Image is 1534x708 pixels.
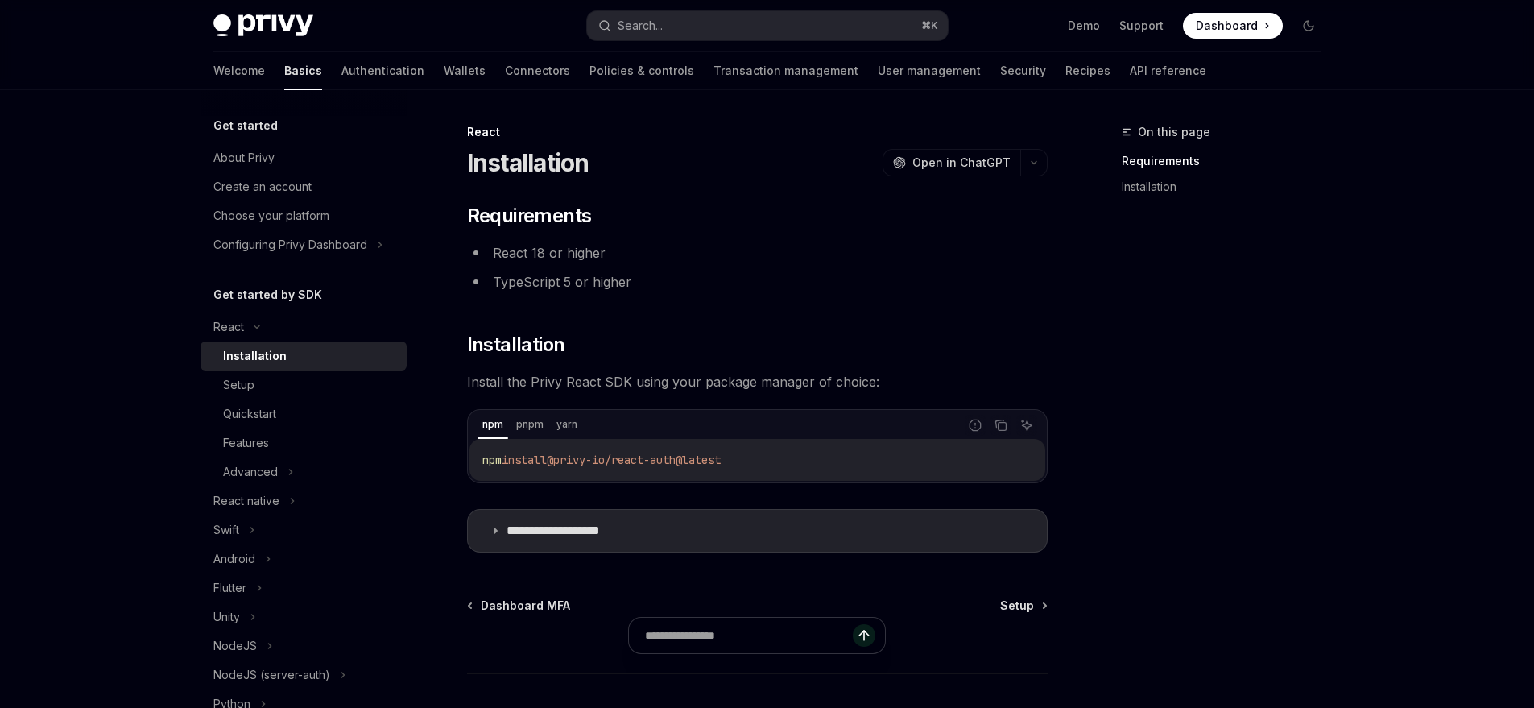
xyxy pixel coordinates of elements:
div: Search... [618,16,663,35]
img: dark logo [213,14,313,37]
div: pnpm [511,415,548,434]
button: Toggle dark mode [1296,13,1321,39]
span: @privy-io/react-auth@latest [547,453,721,467]
div: npm [478,415,508,434]
a: Features [201,429,407,458]
a: Authentication [341,52,424,90]
span: install [502,453,547,467]
a: Dashboard MFA [469,598,570,614]
a: API reference [1130,52,1206,90]
a: Support [1119,18,1164,34]
a: Dashboard [1183,13,1283,39]
li: TypeScript 5 or higher [467,271,1048,293]
a: Quickstart [201,400,407,429]
span: Installation [467,332,565,358]
a: Recipes [1065,52,1110,90]
a: Setup [201,371,407,400]
button: Copy the contents from the code block [990,415,1011,436]
span: On this page [1138,122,1210,142]
span: ⌘ K [921,19,938,32]
a: Demo [1068,18,1100,34]
div: Quickstart [223,404,276,424]
div: Create an account [213,177,312,197]
div: Installation [223,346,287,366]
span: Dashboard [1196,18,1258,34]
span: Open in ChatGPT [912,155,1011,171]
h5: Get started by SDK [213,285,322,304]
a: Setup [1000,598,1046,614]
button: Search...⌘K [587,11,948,40]
a: About Privy [201,143,407,172]
div: yarn [552,415,582,434]
button: Send message [853,624,875,647]
a: Policies & controls [589,52,694,90]
a: Welcome [213,52,265,90]
a: Security [1000,52,1046,90]
a: User management [878,52,981,90]
div: Unity [213,607,240,627]
button: Report incorrect code [965,415,986,436]
h5: Get started [213,116,278,135]
span: Install the Privy React SDK using your package manager of choice: [467,371,1048,393]
div: Features [223,433,269,453]
a: Installation [1122,174,1334,200]
div: React native [213,491,279,511]
button: Open in ChatGPT [883,149,1020,176]
h1: Installation [467,148,589,177]
button: Ask AI [1016,415,1037,436]
div: Choose your platform [213,206,329,226]
div: About Privy [213,148,275,168]
a: Wallets [444,52,486,90]
span: Dashboard MFA [481,598,570,614]
div: NodeJS (server-auth) [213,665,330,685]
span: npm [482,453,502,467]
a: Create an account [201,172,407,201]
a: Requirements [1122,148,1334,174]
li: React 18 or higher [467,242,1048,264]
div: NodeJS [213,636,257,656]
div: Android [213,549,255,569]
div: Swift [213,520,239,540]
span: Setup [1000,598,1034,614]
div: Advanced [223,462,278,482]
a: Choose your platform [201,201,407,230]
span: Requirements [467,203,592,229]
div: React [213,317,244,337]
a: Basics [284,52,322,90]
div: Flutter [213,578,246,598]
div: Setup [223,375,254,395]
a: Transaction management [713,52,858,90]
div: React [467,124,1048,140]
div: Configuring Privy Dashboard [213,235,367,255]
a: Installation [201,342,407,371]
a: Connectors [505,52,570,90]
